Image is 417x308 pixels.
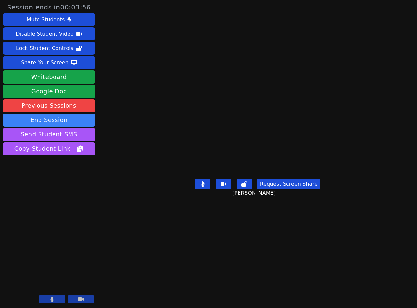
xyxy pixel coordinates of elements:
[3,128,95,141] button: Send Student SMS
[3,85,95,98] a: Google Doc
[60,3,91,11] time: 00:03:56
[21,57,69,68] div: Share Your Screen
[14,144,84,153] span: Copy Student Link
[3,114,95,127] button: End Session
[16,43,73,54] div: Lock Student Controls
[3,13,95,26] button: Mute Students
[27,14,65,25] div: Mute Students
[3,142,95,155] button: Copy Student Link
[257,179,320,189] button: Request Screen Share
[3,99,95,112] a: Previous Sessions
[16,29,73,39] div: Disable Student Video
[232,189,277,197] span: [PERSON_NAME]
[3,56,95,69] button: Share Your Screen
[7,3,91,12] span: Session ends in
[3,27,95,40] button: Disable Student Video
[3,42,95,55] button: Lock Student Controls
[3,70,95,84] button: Whiteboard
